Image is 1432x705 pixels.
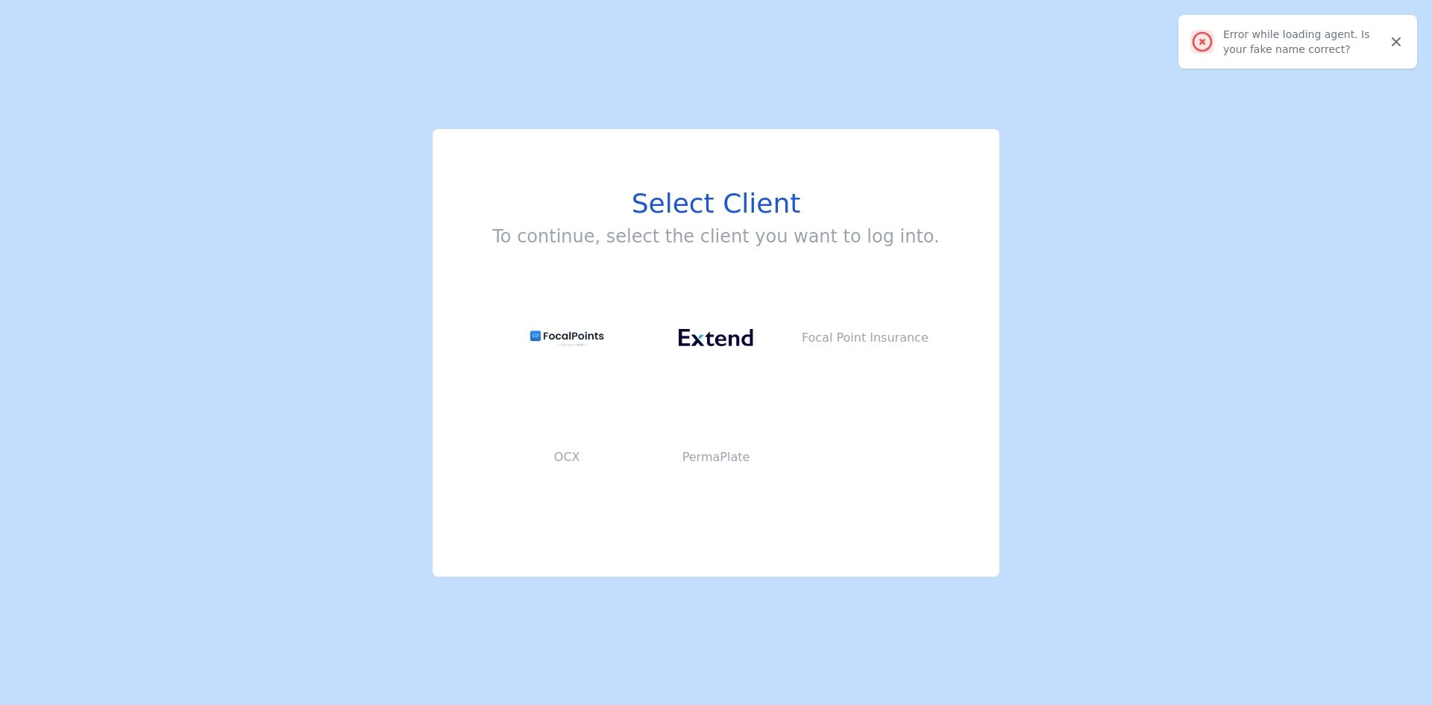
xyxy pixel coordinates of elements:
[1384,30,1408,54] button: Close
[791,329,940,347] p: Focal Point Insurance
[1223,27,1384,57] div: Error while loading agent. Is your fake name correct?
[492,448,641,466] p: OCX
[492,398,641,517] button: OCX
[492,189,939,219] h1: Select Client
[641,448,791,466] p: PermaPlate
[791,278,940,398] button: Focal Point Insurance
[492,225,939,248] h3: To continue, select the client you want to log into.
[641,398,791,517] button: PermaPlate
